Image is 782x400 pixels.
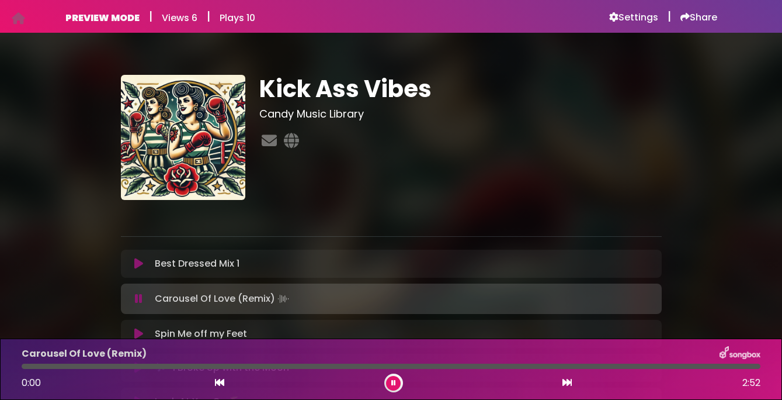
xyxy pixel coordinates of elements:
[259,75,662,103] h1: Kick Ass Vibes
[742,376,760,390] span: 2:52
[22,376,41,389] span: 0:00
[275,291,291,307] img: waveform4.gif
[155,327,247,341] p: Spin Me off my Feet
[155,257,239,271] p: Best Dressed Mix 1
[259,108,662,120] h3: Candy Music Library
[720,346,760,361] img: songbox-logo-white.png
[121,75,246,200] img: zqbWpUunSGScgVfpke9r
[22,347,147,361] p: Carousel Of Love (Remix)
[155,291,291,307] p: Carousel Of Love (Remix)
